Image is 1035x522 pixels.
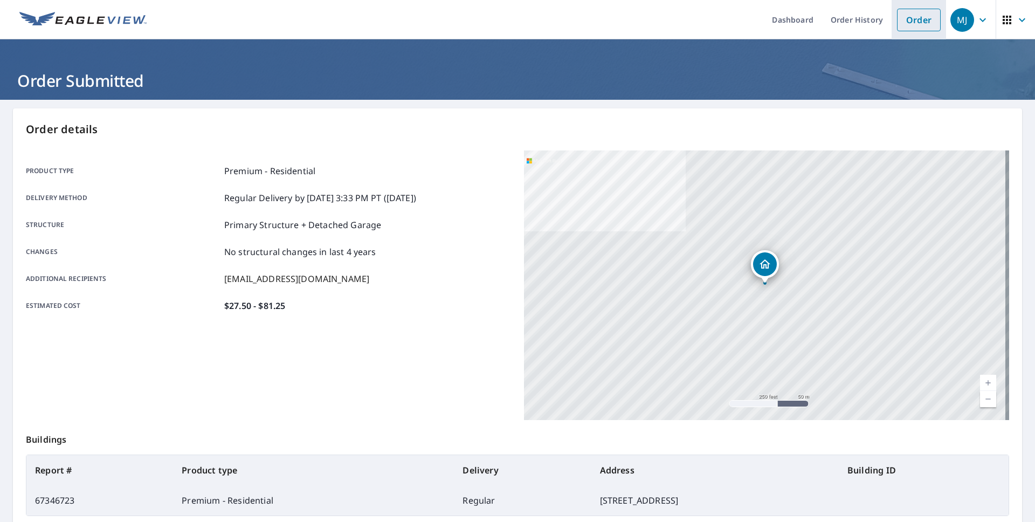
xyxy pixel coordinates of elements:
[26,121,1009,138] p: Order details
[26,272,220,285] p: Additional recipients
[591,485,839,516] td: [STREET_ADDRESS]
[454,455,591,485] th: Delivery
[173,485,454,516] td: Premium - Residential
[173,455,454,485] th: Product type
[19,12,147,28] img: EV Logo
[224,164,315,177] p: Premium - Residential
[224,191,416,204] p: Regular Delivery by [DATE] 3:33 PM PT ([DATE])
[26,191,220,204] p: Delivery method
[591,455,839,485] th: Address
[980,375,996,391] a: Current Level 17, Zoom In
[26,455,173,485] th: Report #
[224,299,285,312] p: $27.50 - $81.25
[454,485,591,516] td: Regular
[26,485,173,516] td: 67346723
[224,218,381,231] p: Primary Structure + Detached Garage
[13,70,1022,92] h1: Order Submitted
[26,299,220,312] p: Estimated cost
[26,420,1009,455] p: Buildings
[897,9,941,31] a: Order
[224,272,369,285] p: [EMAIL_ADDRESS][DOMAIN_NAME]
[26,164,220,177] p: Product type
[839,455,1009,485] th: Building ID
[950,8,974,32] div: MJ
[751,250,779,284] div: Dropped pin, building 1, Residential property, 637 S 3rd Ave West Bend, WI 53095
[26,218,220,231] p: Structure
[26,245,220,258] p: Changes
[980,391,996,407] a: Current Level 17, Zoom Out
[224,245,376,258] p: No structural changes in last 4 years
